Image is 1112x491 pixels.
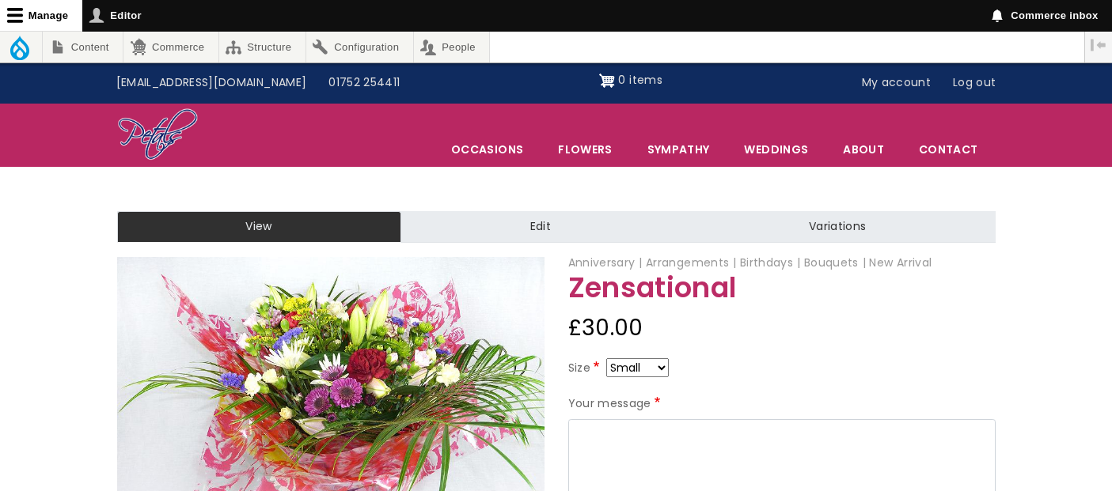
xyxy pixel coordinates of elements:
[435,133,540,166] span: Occasions
[541,133,628,166] a: Flowers
[599,68,615,93] img: Shopping cart
[568,273,996,304] h1: Zensational
[306,32,413,62] a: Configuration
[568,309,996,347] div: £30.00
[105,68,318,98] a: [EMAIL_ADDRESS][DOMAIN_NAME]
[740,255,801,270] span: Birthdays
[851,68,943,98] a: My account
[942,68,1007,98] a: Log out
[317,68,411,98] a: 01752 254411
[646,255,737,270] span: Arrangements
[826,133,901,166] a: About
[680,211,995,243] a: Variations
[568,395,664,414] label: Your message
[401,211,680,243] a: Edit
[117,108,199,163] img: Home
[599,68,662,93] a: Shopping cart 0 items
[219,32,306,62] a: Structure
[568,255,643,270] span: Anniversary
[727,133,825,166] span: Weddings
[568,359,603,378] label: Size
[902,133,994,166] a: Contact
[117,211,401,243] a: View
[631,133,727,166] a: Sympathy
[869,255,932,270] span: New Arrival
[43,32,123,62] a: Content
[123,32,218,62] a: Commerce
[804,255,866,270] span: Bouquets
[1085,32,1112,59] button: Vertical orientation
[105,211,1008,243] nav: Tabs
[618,72,662,88] span: 0 items
[414,32,490,62] a: People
